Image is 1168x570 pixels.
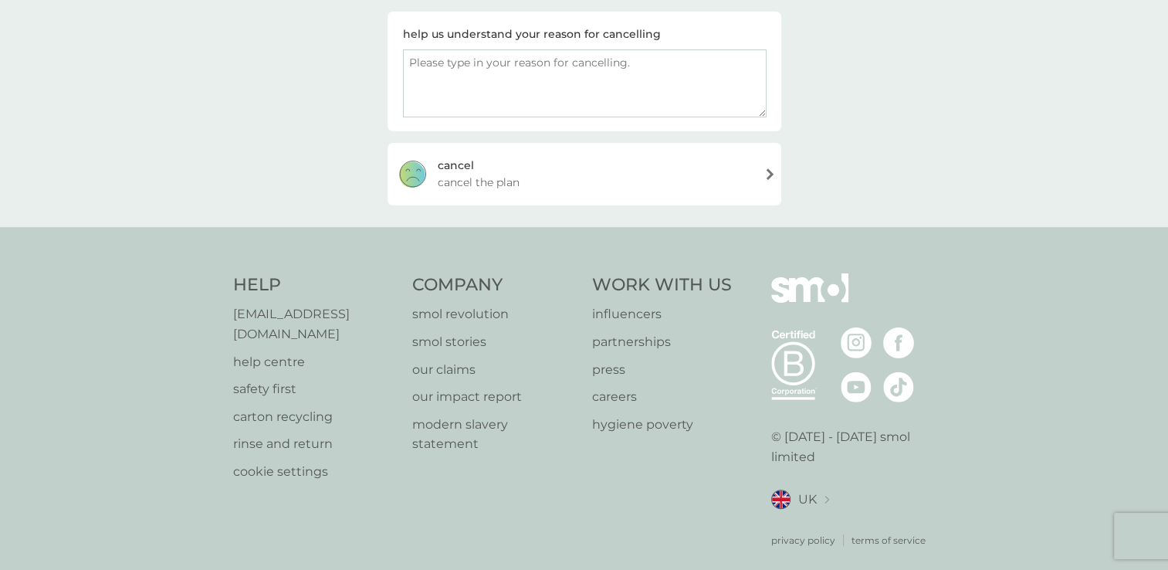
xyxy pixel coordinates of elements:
[592,273,732,297] h4: Work With Us
[798,490,817,510] span: UK
[592,304,732,324] a: influencers
[771,533,835,548] a: privacy policy
[233,434,398,454] a: rinse and return
[412,360,577,380] a: our claims
[824,496,829,504] img: select a new location
[412,415,577,454] a: modern slavery statement
[412,273,577,297] h4: Company
[592,415,732,435] a: hygiene poverty
[771,490,791,509] img: UK flag
[438,157,474,174] div: cancel
[592,360,732,380] a: press
[841,372,872,402] img: visit the smol Youtube page
[771,273,848,326] img: smol
[841,327,872,358] img: visit the smol Instagram page
[771,427,936,467] p: © [DATE] - [DATE] smol limited
[592,332,732,352] a: partnerships
[851,533,926,548] a: terms of service
[883,327,914,358] img: visit the smol Facebook page
[438,174,520,191] span: cancel the plan
[412,387,577,407] a: our impact report
[233,273,398,297] h4: Help
[412,332,577,352] a: smol stories
[233,379,398,399] a: safety first
[412,304,577,324] a: smol revolution
[883,372,914,402] img: visit the smol Tiktok page
[403,25,661,42] div: help us understand your reason for cancelling
[233,352,398,372] a: help centre
[592,387,732,407] a: careers
[233,462,398,482] a: cookie settings
[233,304,398,344] a: [EMAIL_ADDRESS][DOMAIN_NAME]
[233,407,398,427] a: carton recycling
